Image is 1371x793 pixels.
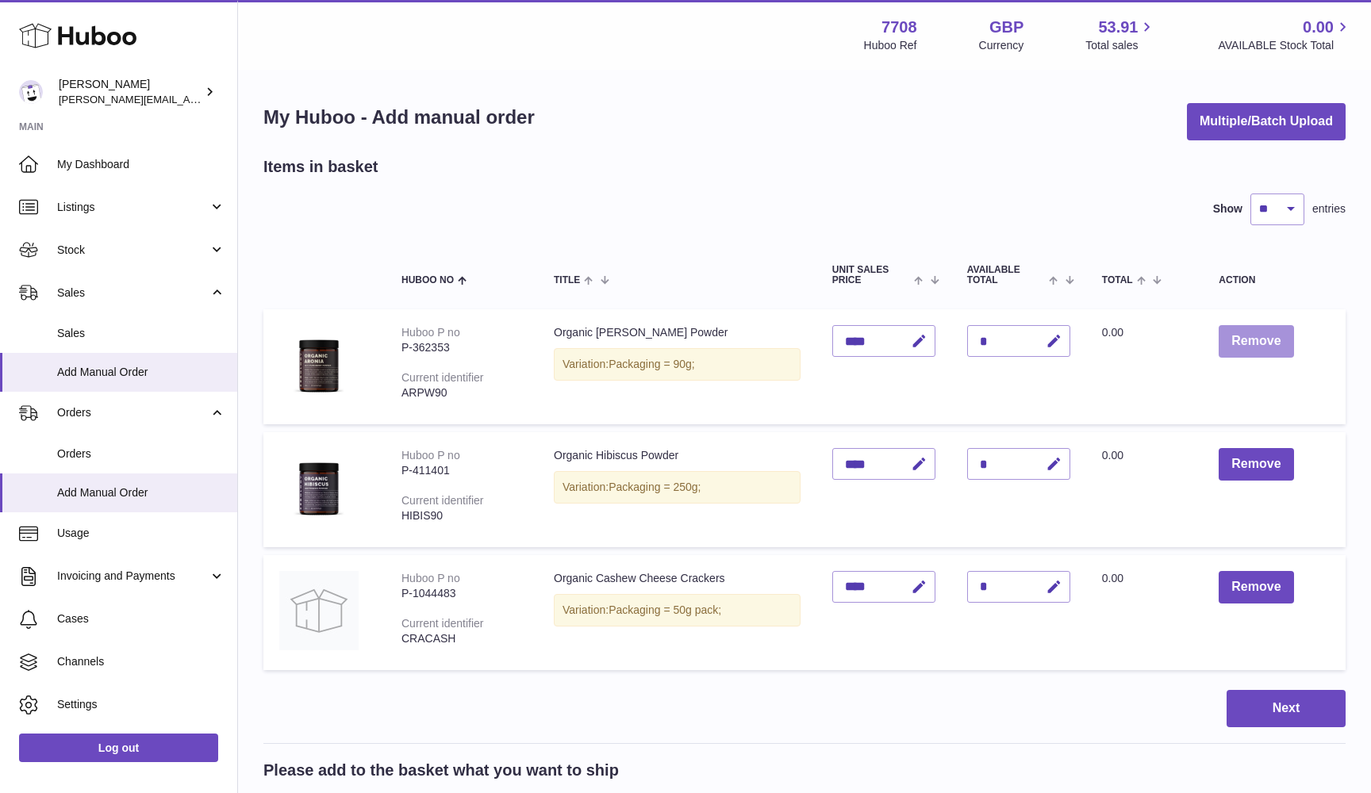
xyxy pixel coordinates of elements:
div: ARPW90 [401,385,522,400]
span: 0.00 [1102,572,1123,584]
td: Organic [PERSON_NAME] Powder [538,309,816,424]
span: entries [1312,201,1346,216]
span: Orders [57,446,225,462]
button: Remove [1219,448,1293,481]
span: Packaging = 90g; [609,358,695,370]
span: Huboo no [401,275,454,285]
span: 0.00 [1303,17,1334,38]
h1: My Huboo - Add manual order [263,105,535,130]
button: Next [1227,690,1346,727]
div: Huboo P no [401,572,460,584]
div: Huboo Ref [864,38,917,53]
span: Orders [57,405,209,420]
div: Variation: [554,594,801,626]
button: Remove [1219,571,1293,603]
span: 0.00 [1102,449,1123,462]
img: victor@erbology.co [19,80,43,104]
div: P-411401 [401,463,522,478]
span: Packaging = 50g pack; [609,603,721,616]
div: CRACASH [401,631,522,646]
img: Organic Hibiscus Powder [279,448,359,527]
button: Remove [1219,325,1293,358]
div: [PERSON_NAME] [59,77,202,107]
span: Total sales [1085,38,1156,53]
span: Usage [57,526,225,541]
span: Stock [57,243,209,258]
div: Current identifier [401,494,484,507]
h2: Please add to the basket what you want to ship [263,760,619,781]
a: Log out [19,734,218,762]
span: AVAILABLE Stock Total [1218,38,1352,53]
strong: GBP [989,17,1023,38]
div: Current identifier [401,617,484,630]
h2: Items in basket [263,156,378,178]
div: Huboo P no [401,326,460,339]
div: Variation: [554,471,801,504]
span: Sales [57,326,225,341]
strong: 7708 [881,17,917,38]
span: 0.00 [1102,326,1123,339]
a: 53.91 Total sales [1085,17,1156,53]
span: Add Manual Order [57,485,225,500]
span: Channels [57,654,225,669]
div: Current identifier [401,371,484,384]
img: Organic Cashew Cheese Crackers [279,571,359,650]
span: Total [1102,275,1133,285]
td: Organic Hibiscus Powder [538,432,816,547]
span: Unit Sales Price [832,265,911,285]
button: Multiple/Batch Upload [1187,103,1346,140]
div: Action [1219,275,1330,285]
div: P-362353 [401,340,522,355]
span: AVAILABLE Total [967,265,1046,285]
span: [PERSON_NAME][EMAIL_ADDRESS][DOMAIN_NAME] [59,93,318,105]
span: 53.91 [1098,17,1138,38]
span: Title [554,275,580,285]
td: Organic Cashew Cheese Crackers [538,555,816,670]
label: Show [1213,201,1242,216]
span: My Dashboard [57,157,225,172]
div: Variation: [554,348,801,381]
span: Listings [57,200,209,215]
span: Sales [57,285,209,301]
div: Currency [979,38,1024,53]
a: 0.00 AVAILABLE Stock Total [1218,17,1352,53]
span: Invoicing and Payments [57,569,209,584]
span: Add Manual Order [57,365,225,380]
div: HIBIS90 [401,508,522,523]
div: Huboo P no [401,449,460,462]
span: Packaging = 250g; [609,481,701,493]
span: Settings [57,697,225,712]
div: P-1044483 [401,586,522,601]
img: Organic Aronia Berry Powder [279,325,359,404]
span: Cases [57,611,225,626]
